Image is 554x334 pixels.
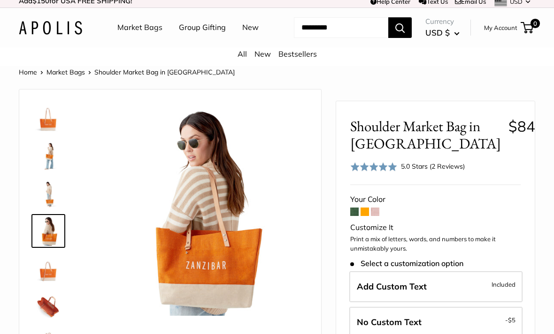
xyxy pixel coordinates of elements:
[350,259,463,268] span: Select a customization option
[278,49,317,59] a: Bestsellers
[31,252,65,285] a: Enjoy the adjustable leather strap...
[508,117,535,135] span: $84
[357,281,427,292] span: Add Custom Text
[508,316,516,324] span: $5
[242,21,259,35] a: New
[425,15,460,28] span: Currency
[388,17,412,38] button: Search
[294,17,388,38] input: Search...
[425,28,450,37] span: USD $
[33,178,63,208] img: Shoulder Market Bag in Citrus
[350,235,521,253] p: Print a mix of letters, words, and numbers to make it unmistakably yours.
[33,104,63,134] img: Make it yours with custom, printed text.
[117,21,162,35] a: Market Bags
[31,214,65,248] a: Shoulder Market Bag in Citrus
[350,193,521,207] div: Your Color
[522,22,533,33] a: 0
[425,25,460,40] button: USD $
[531,19,540,28] span: 0
[238,49,247,59] a: All
[19,68,37,76] a: Home
[33,141,63,171] img: Shoulder Market Bag in Citrus
[350,160,465,173] div: 5.0 Stars (2 Reviews)
[19,21,82,35] img: Apolis
[254,49,271,59] a: New
[33,216,63,246] img: Shoulder Market Bag in Citrus
[350,221,521,235] div: Customize It
[31,177,65,210] a: Shoulder Market Bag in Citrus
[31,139,65,173] a: Shoulder Market Bag in Citrus
[484,22,517,33] a: My Account
[33,253,63,283] img: Enjoy the adjustable leather strap...
[357,317,422,327] span: No Custom Text
[94,104,307,316] img: Shoulder Market Bag in Citrus
[349,271,523,302] label: Add Custom Text
[19,66,235,78] nav: Breadcrumb
[179,21,226,35] a: Group Gifting
[33,291,63,321] img: Easy to clean, spill proof inner liner
[505,314,516,326] span: -
[350,118,501,152] span: Shoulder Market Bag in [GEOGRAPHIC_DATA]
[46,68,85,76] a: Market Bags
[31,102,65,135] a: Make it yours with custom, printed text.
[492,279,516,290] span: Included
[401,161,465,171] div: 5.0 Stars (2 Reviews)
[31,289,65,323] a: Easy to clean, spill proof inner liner
[94,68,235,76] span: Shoulder Market Bag in [GEOGRAPHIC_DATA]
